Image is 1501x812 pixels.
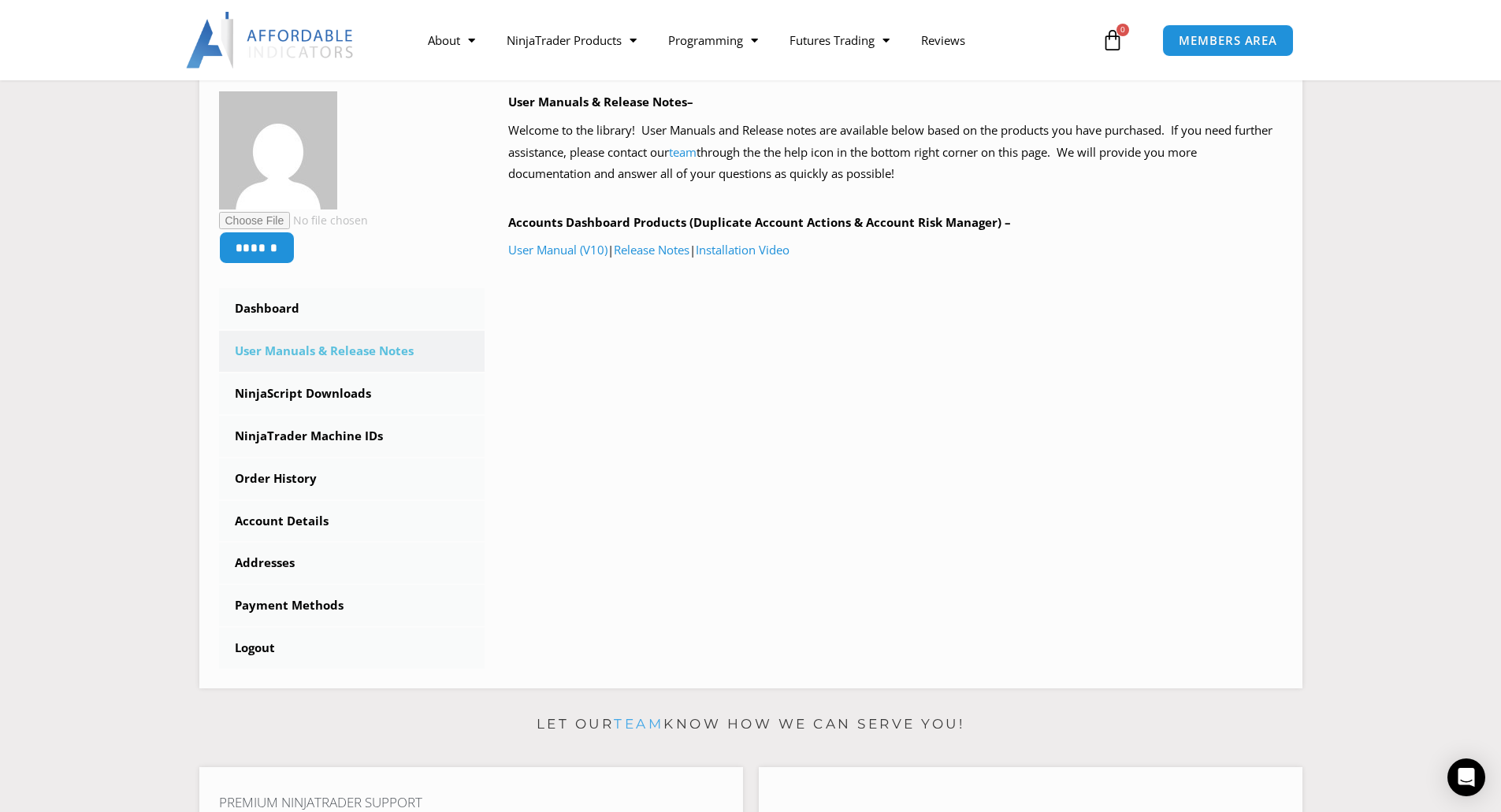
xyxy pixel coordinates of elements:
b: Accounts Dashboard Products (Duplicate Account Actions & Account Risk Manager) – [508,214,1011,230]
a: User Manuals & Release Notes [219,331,485,372]
div: Open Intercom Messenger [1447,758,1485,796]
a: team [669,144,697,160]
a: Release Notes [614,242,689,258]
a: Account Details [219,501,485,542]
span: 0 [1116,24,1129,36]
h4: Premium NinjaTrader Support [219,795,723,810]
b: User Manuals & Release Notes– [508,94,693,109]
a: NinjaTrader Products [491,22,652,58]
p: Welcome to the library! User Manuals and Release notes are available below based on the products ... [508,120,1283,186]
a: MEMBERS AREA [1162,24,1294,57]
p: Let our know how we can serve you! [199,712,1302,737]
nav: Menu [412,22,1098,58]
img: 10ea1c3763129aaff90338682e5baed1559f98caed7f2b70d77d666e8675bdf1 [219,91,337,209]
a: Dashboard [219,288,485,329]
a: Installation Video [696,242,790,258]
a: team [614,716,663,732]
a: Programming [652,22,774,58]
a: NinjaScript Downloads [219,373,485,414]
a: Logout [219,628,485,669]
nav: Account pages [219,288,485,669]
a: Reviews [905,22,981,58]
img: LogoAI | Affordable Indicators – NinjaTrader [186,12,355,69]
a: Payment Methods [219,585,485,626]
a: User Manual (V10) [508,242,607,258]
p: | | [508,239,1283,261]
a: Futures Trading [774,22,905,58]
a: NinjaTrader Machine IDs [219,416,485,457]
a: Order History [219,458,485,499]
a: 0 [1078,17,1147,63]
a: About [412,22,491,58]
a: Addresses [219,543,485,584]
span: MEMBERS AREA [1179,35,1277,46]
